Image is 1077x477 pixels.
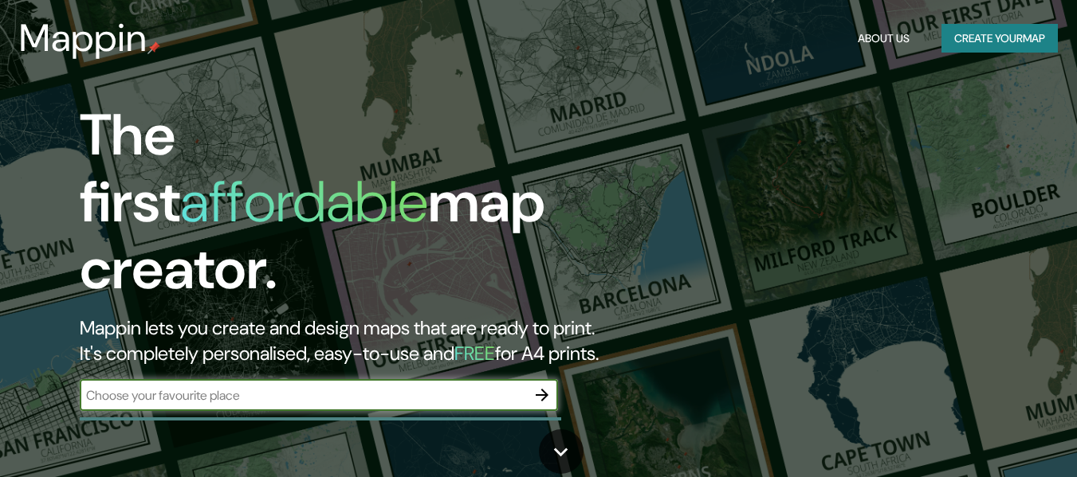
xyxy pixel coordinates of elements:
button: Create yourmap [941,24,1058,53]
h2: Mappin lets you create and design maps that are ready to print. It's completely personalised, eas... [80,315,619,366]
h1: affordable [180,165,428,239]
h5: FREE [454,341,495,366]
input: Choose your favourite place [80,386,526,405]
h1: The first map creator. [80,102,619,315]
button: About Us [851,24,916,53]
img: mappin-pin [147,41,160,54]
h3: Mappin [19,16,147,61]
